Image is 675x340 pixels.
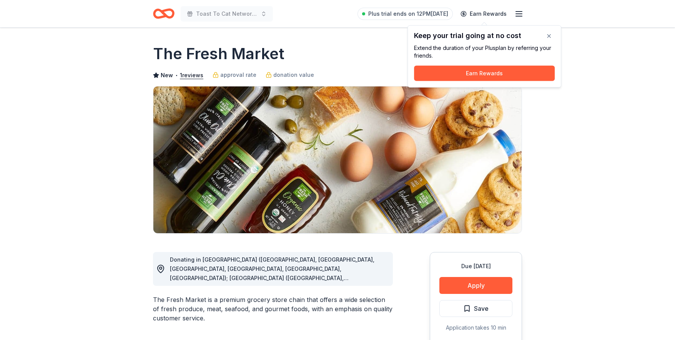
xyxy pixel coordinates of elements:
div: Extend the duration of your Plus plan by referring your friends. [414,44,555,60]
span: donation value [273,70,314,80]
span: Save [474,304,489,313]
div: Due [DATE] [439,262,512,271]
div: Keep your trial going at no cost [414,32,555,40]
span: Plus trial ends on 12PM[DATE] [368,9,448,18]
button: Earn Rewards [414,66,555,81]
a: approval rate [213,70,256,80]
img: Image for The Fresh Market [153,86,522,233]
a: Home [153,5,175,23]
span: Toast To Cat Network 30th Anniversary Celebration [196,9,258,18]
span: • [175,72,178,78]
button: 1reviews [180,71,203,80]
div: Application takes 10 min [439,323,512,332]
a: Plus trial ends on 12PM[DATE] [357,8,453,20]
button: Save [439,300,512,317]
span: approval rate [220,70,256,80]
h1: The Fresh Market [153,43,284,65]
button: Apply [439,277,512,294]
span: New [161,71,173,80]
a: Earn Rewards [456,7,511,21]
div: The Fresh Market is a premium grocery store chain that offers a wide selection of fresh produce, ... [153,295,393,323]
a: donation value [266,70,314,80]
button: Toast To Cat Network 30th Anniversary Celebration [181,6,273,22]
